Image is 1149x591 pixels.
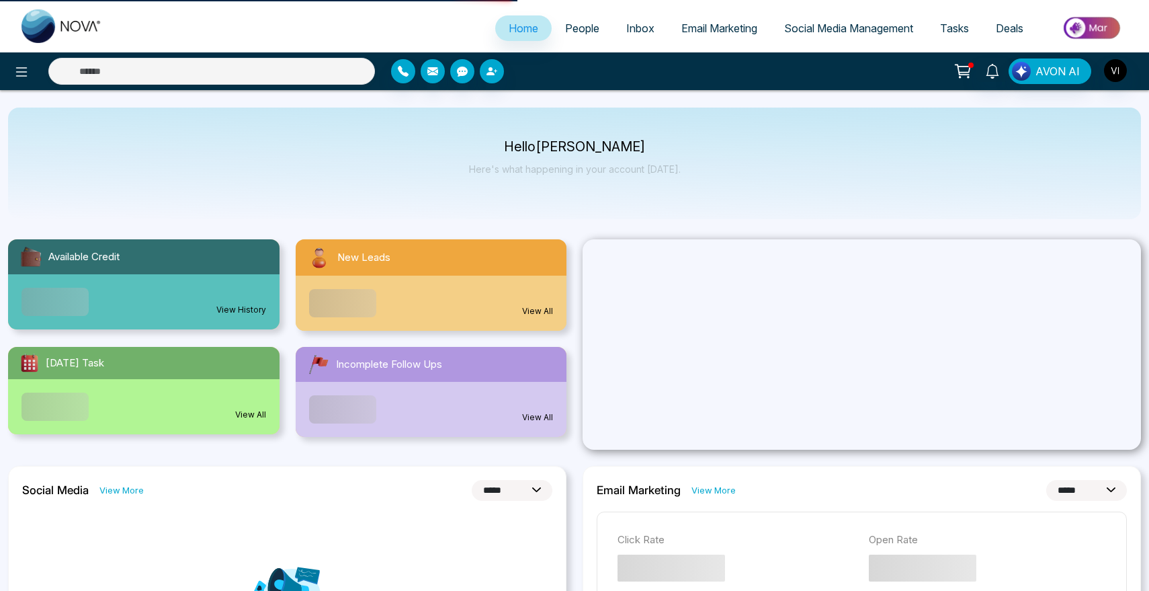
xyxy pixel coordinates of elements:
p: Here's what happening in your account [DATE]. [469,163,681,175]
a: View All [522,305,553,317]
span: Home [509,22,538,35]
span: New Leads [337,250,390,266]
img: availableCredit.svg [19,245,43,269]
span: Available Credit [48,249,120,265]
p: Open Rate [869,533,1107,548]
h2: Email Marketing [597,483,681,497]
p: Click Rate [618,533,855,548]
span: Deals [996,22,1023,35]
a: Social Media Management [771,15,927,41]
a: View All [522,411,553,424]
img: Nova CRM Logo [22,9,102,43]
span: Social Media Management [784,22,913,35]
span: Inbox [626,22,654,35]
a: Deals [982,15,1037,41]
img: User Avatar [1104,59,1127,82]
a: View More [99,484,144,497]
a: Inbox [613,15,668,41]
a: Email Marketing [668,15,771,41]
a: View History [216,304,266,316]
img: todayTask.svg [19,352,40,374]
a: Incomplete Follow UpsView All [288,347,575,437]
a: View All [235,409,266,421]
span: People [565,22,599,35]
h2: Social Media [22,483,89,497]
a: Tasks [927,15,982,41]
a: Home [495,15,552,41]
button: AVON AI [1009,58,1091,84]
span: AVON AI [1035,63,1080,79]
span: Incomplete Follow Ups [336,357,442,372]
img: Market-place.gif [1044,13,1141,43]
span: Tasks [940,22,969,35]
img: Lead Flow [1012,62,1031,81]
span: [DATE] Task [46,356,104,371]
a: View More [691,484,736,497]
p: Hello [PERSON_NAME] [469,141,681,153]
span: Email Marketing [681,22,757,35]
a: New LeadsView All [288,239,575,331]
img: newLeads.svg [306,245,332,270]
a: People [552,15,613,41]
img: followUps.svg [306,352,331,377]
